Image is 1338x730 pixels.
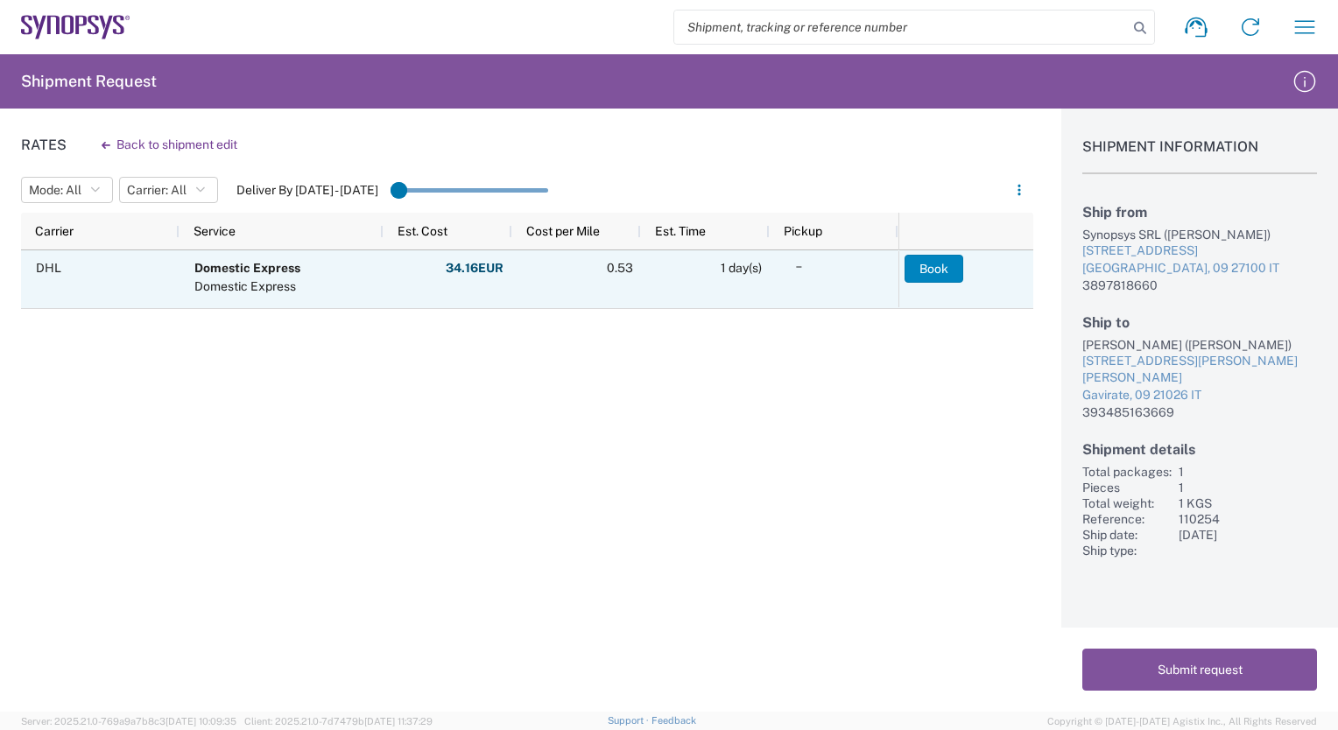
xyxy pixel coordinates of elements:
[526,224,600,238] span: Cost per Mile
[21,71,157,92] h2: Shipment Request
[445,255,504,283] button: 34.16EUR
[194,277,300,296] div: Domestic Express
[905,255,963,283] button: Book
[364,716,433,726] span: [DATE] 11:37:29
[1082,242,1317,260] div: [STREET_ADDRESS]
[398,224,447,238] span: Est. Cost
[1082,495,1172,511] div: Total weight:
[35,224,74,238] span: Carrier
[127,182,187,199] span: Carrier: All
[1179,527,1317,543] div: [DATE]
[165,716,236,726] span: [DATE] 10:09:35
[236,182,378,198] label: Deliver By [DATE] - [DATE]
[1082,138,1317,174] h1: Shipment Information
[1082,227,1317,242] div: Synopsys SRL ([PERSON_NAME])
[29,182,81,199] span: Mode: All
[607,261,633,275] span: 0.53
[1082,464,1172,480] div: Total packages:
[1082,204,1317,221] h2: Ship from
[1082,480,1172,495] div: Pieces
[1082,527,1172,543] div: Ship date:
[36,261,61,275] span: DHL
[21,177,113,203] button: Mode: All
[1082,242,1317,277] a: [STREET_ADDRESS][GEOGRAPHIC_DATA], 09 27100 IT
[194,224,236,238] span: Service
[1082,337,1317,353] div: [PERSON_NAME] ([PERSON_NAME])
[1082,404,1317,420] div: 393485163669
[1082,387,1317,404] div: Gavirate, 09 21026 IT
[446,260,504,277] span: 34.16 EUR
[1179,495,1317,511] div: 1 KGS
[1047,713,1317,729] span: Copyright © [DATE]-[DATE] Agistix Inc., All Rights Reserved
[1179,480,1317,495] div: 1
[1082,314,1317,331] h2: Ship to
[1082,353,1317,387] div: [STREET_ADDRESS][PERSON_NAME][PERSON_NAME]
[651,715,696,726] a: Feedback
[1082,543,1172,558] div: Ship type:
[608,715,651,726] a: Support
[119,177,218,203] button: Carrier: All
[244,716,433,726] span: Client: 2025.21.0-7d7479b
[1082,649,1317,691] button: Submit request
[21,137,67,153] h1: Rates
[88,130,251,160] button: Back to shipment edit
[655,224,706,238] span: Est. Time
[1179,511,1317,527] div: 110254
[1082,277,1317,293] div: 3897818660
[1082,441,1317,458] h2: Shipment details
[1082,260,1317,277] div: [GEOGRAPHIC_DATA], 09 27100 IT
[784,224,822,238] span: Pickup
[1082,353,1317,404] a: [STREET_ADDRESS][PERSON_NAME][PERSON_NAME]Gavirate, 09 21026 IT
[721,261,762,275] span: 1 day(s)
[194,259,300,277] div: Domestic Express
[1179,464,1317,480] div: 1
[1082,511,1172,527] div: Reference:
[21,716,236,726] span: Server: 2025.21.0-769a9a7b8c3
[674,11,1128,44] input: Shipment, tracking or reference number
